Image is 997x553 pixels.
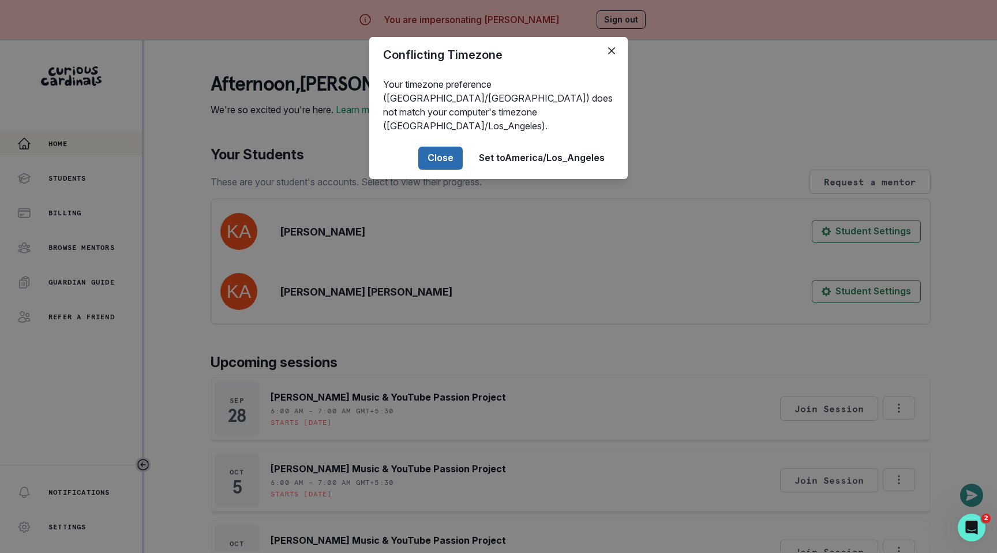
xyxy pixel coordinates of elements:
button: Close [418,147,463,170]
iframe: Intercom live chat [958,514,985,541]
button: Close [602,42,621,60]
span: 2 [981,514,991,523]
div: Your timezone preference ([GEOGRAPHIC_DATA]/[GEOGRAPHIC_DATA]) does not match your computer's tim... [369,73,628,137]
button: Set toAmerica/Los_Angeles [470,147,614,170]
header: Conflicting Timezone [369,37,628,73]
